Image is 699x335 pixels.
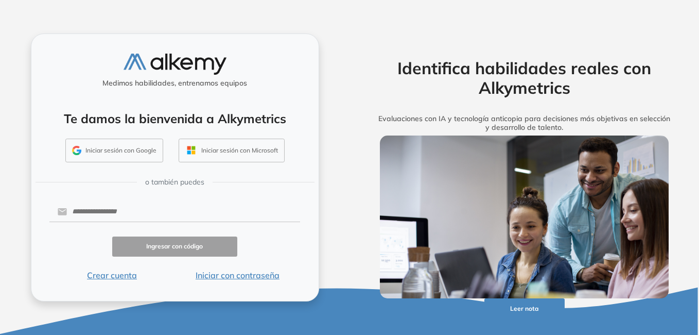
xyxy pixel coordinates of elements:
[36,79,314,88] h5: Medimos habilidades, entrenamos equipos
[45,111,305,126] h4: Te damos la bienvenida a Alkymetrics
[364,58,685,98] h2: Identifica habilidades reales con Alkymetrics
[124,54,226,75] img: logo-alkemy
[65,139,163,162] button: Iniciar sesión con Google
[72,146,81,155] img: GMAIL_ICON
[179,139,285,162] button: Iniciar sesión con Microsoft
[145,177,204,188] span: o también puedes
[364,114,685,132] h5: Evaluaciones con IA y tecnología anticopia para decisiones más objetivas en selección y desarroll...
[174,269,300,281] button: Iniciar con contraseña
[49,269,175,281] button: Crear cuenta
[484,298,565,319] button: Leer nota
[185,144,197,156] img: OUTLOOK_ICON
[112,237,238,257] button: Ingresar con código
[380,136,669,298] img: img-more-info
